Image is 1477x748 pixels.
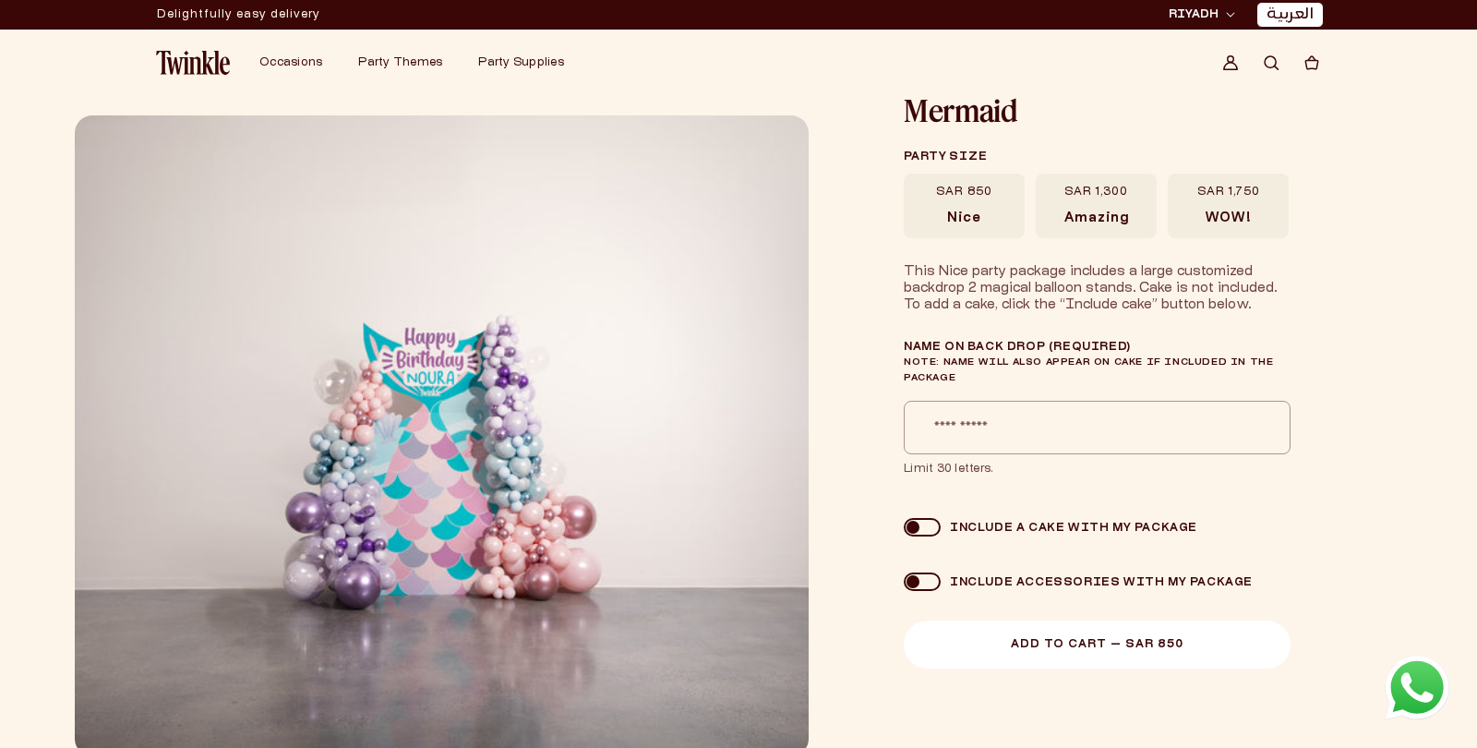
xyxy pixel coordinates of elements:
[157,1,320,29] div: Announcement
[478,57,564,68] span: Party Supplies
[1163,6,1241,24] button: RIYADH
[1197,185,1260,199] span: SAR 1,750
[904,264,1291,314] div: This Nice party package includes a large customized backdrop 2 magical balloon stands. Cake is no...
[248,44,347,81] summary: Occasions
[904,358,1273,382] span: Note: Name will also appear on cake if included in the package
[259,57,322,68] span: Occasions
[1251,42,1291,83] summary: Search
[347,44,467,81] summary: Party Themes
[947,211,981,227] span: Nice
[1064,211,1129,227] span: Amazing
[157,1,320,29] p: Delightfully easy delivery
[904,340,1291,386] label: Name on Back Drop (required)
[941,521,1197,535] div: Include a cake with my package
[904,621,1291,669] button: Add to Cart — SAR 850
[1206,211,1251,227] span: WOW!
[904,139,1289,174] legend: Party size
[1011,639,1183,650] span: Add to Cart — SAR 850
[259,55,322,70] a: Occasions
[358,57,442,68] span: Party Themes
[1169,6,1219,23] span: RIYADH
[358,55,442,70] a: Party Themes
[156,51,230,75] img: Twinkle
[467,44,589,81] summary: Party Supplies
[936,185,992,199] span: SAR 850
[904,96,1290,126] h1: Mermaid
[478,55,564,70] a: Party Supplies
[904,462,1291,477] span: Limit 30 letters.
[1267,6,1314,25] a: العربية
[1064,185,1128,199] span: SAR 1,300
[941,575,1253,589] div: Include accessories with my package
